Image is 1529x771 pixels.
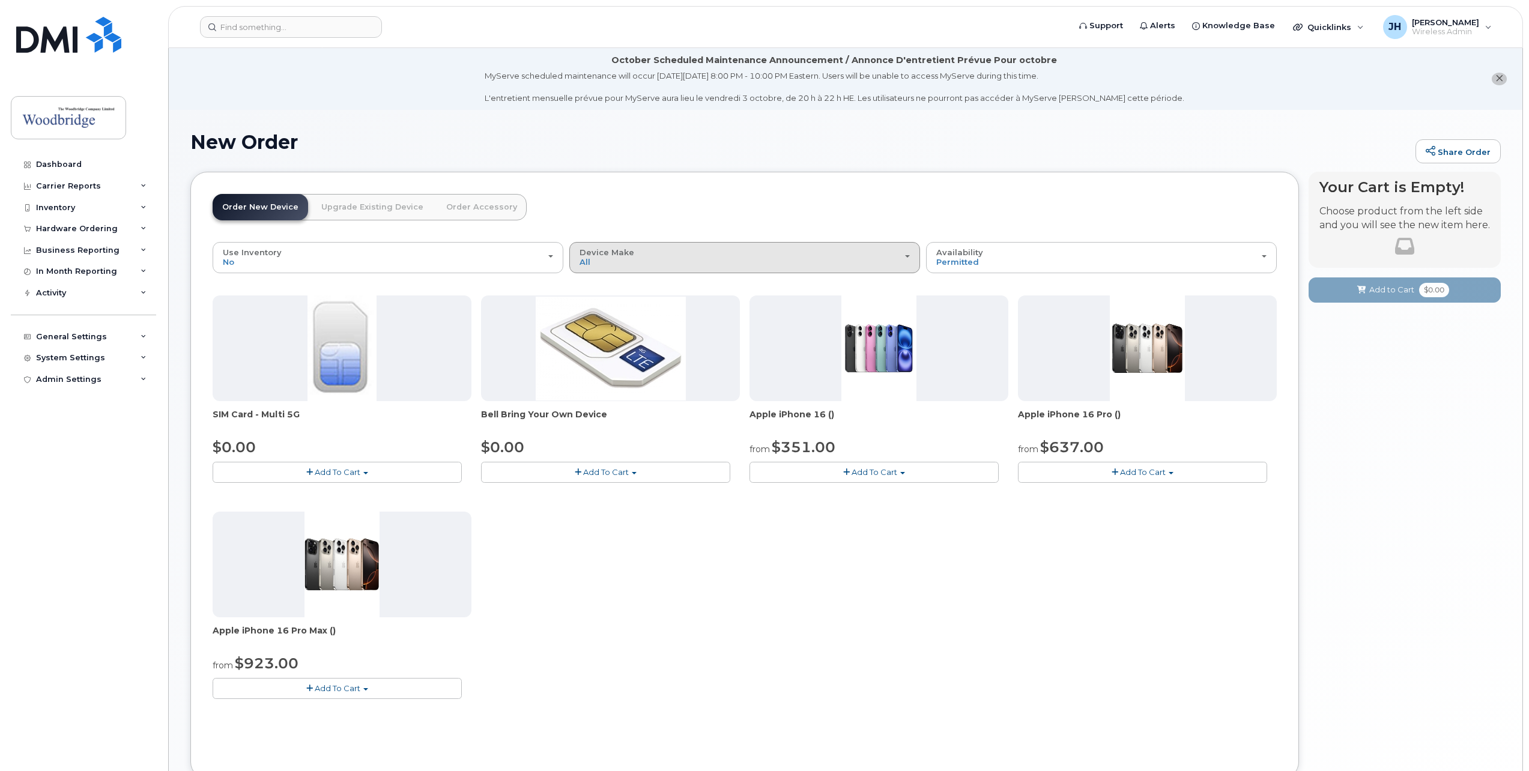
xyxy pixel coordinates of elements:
[437,194,527,220] a: Order Accessory
[304,512,380,617] img: phone23926.JPG
[213,194,308,220] a: Order New Device
[213,462,462,483] button: Add To Cart
[481,408,740,432] div: Bell Bring Your Own Device
[213,242,563,273] button: Use Inventory No
[1018,444,1038,455] small: from
[936,257,979,267] span: Permitted
[611,54,1057,67] div: October Scheduled Maintenance Announcement / Annonce D'entretient Prévue Pour octobre
[312,194,433,220] a: Upgrade Existing Device
[1120,467,1166,477] span: Add To Cart
[235,655,298,672] span: $923.00
[1369,284,1414,295] span: Add to Cart
[485,70,1184,104] div: MyServe scheduled maintenance will occur [DATE][DATE] 8:00 PM - 10:00 PM Eastern. Users will be u...
[580,247,634,257] span: Device Make
[852,467,897,477] span: Add To Cart
[213,624,471,649] div: Apple iPhone 16 Pro Max ()
[223,257,234,267] span: No
[1415,139,1501,163] a: Share Order
[1018,462,1267,483] button: Add To Cart
[1319,179,1490,195] h4: Your Cart is Empty!
[936,247,983,257] span: Availability
[583,467,629,477] span: Add To Cart
[213,660,233,671] small: from
[1419,283,1449,297] span: $0.00
[580,257,590,267] span: All
[1492,73,1507,85] button: close notification
[926,242,1277,273] button: Availability Permitted
[190,132,1409,153] h1: New Order
[749,444,770,455] small: from
[749,408,1008,432] div: Apple iPhone 16 ()
[1040,438,1104,456] span: $637.00
[569,242,920,273] button: Device Make All
[213,678,462,699] button: Add To Cart
[1319,205,1490,232] p: Choose product from the left side and you will see the new item here.
[213,408,471,432] div: SIM Card - Multi 5G
[536,297,686,401] img: phone23274.JPG
[481,438,524,456] span: $0.00
[772,438,835,456] span: $351.00
[1110,295,1185,401] img: phone23921.JPG
[307,295,376,401] img: 00D627D4-43E9-49B7-A367-2C99342E128C.jpg
[213,438,256,456] span: $0.00
[1018,408,1277,432] div: Apple iPhone 16 Pro ()
[1309,277,1501,302] button: Add to Cart $0.00
[841,295,917,401] img: phone23917.JPG
[315,467,360,477] span: Add To Cart
[315,683,360,693] span: Add To Cart
[223,247,282,257] span: Use Inventory
[749,462,999,483] button: Add To Cart
[481,462,730,483] button: Add To Cart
